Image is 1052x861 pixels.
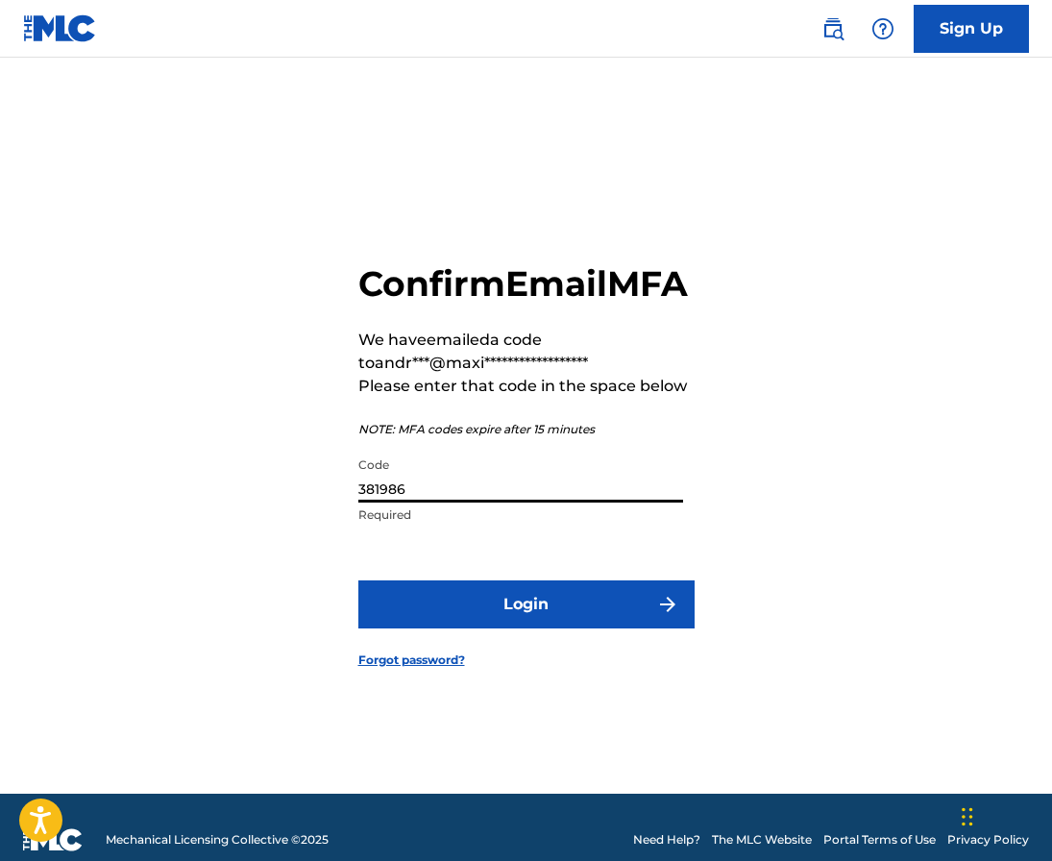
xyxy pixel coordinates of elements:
[864,10,902,48] div: Help
[947,831,1029,849] a: Privacy Policy
[358,421,695,438] p: NOTE: MFA codes expire after 15 minutes
[358,375,695,398] p: Please enter that code in the space below
[358,652,465,669] a: Forgot password?
[656,593,679,616] img: f7272a7cc735f4ea7f67.svg
[914,5,1029,53] a: Sign Up
[633,831,700,849] a: Need Help?
[871,17,894,40] img: help
[106,831,329,849] span: Mechanical Licensing Collective © 2025
[358,262,695,306] h2: Confirm Email MFA
[821,17,844,40] img: search
[814,10,852,48] a: Public Search
[962,788,973,846] div: Drag
[712,831,812,849] a: The MLC Website
[358,580,695,628] button: Login
[23,828,83,851] img: logo
[23,14,97,42] img: MLC Logo
[358,506,683,524] p: Required
[823,831,936,849] a: Portal Terms of Use
[956,769,1052,861] iframe: Chat Widget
